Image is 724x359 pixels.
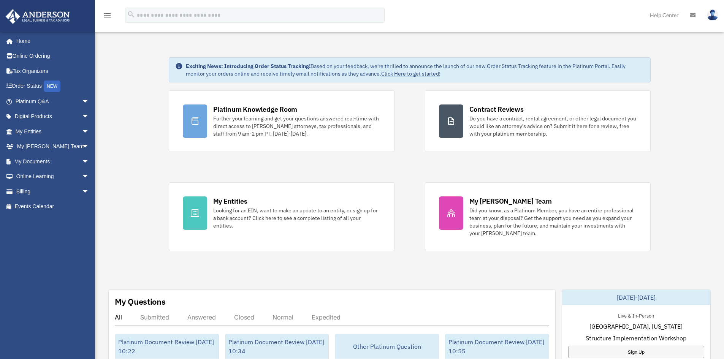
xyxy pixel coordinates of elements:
[5,124,101,139] a: My Entitiesarrow_drop_down
[44,81,60,92] div: NEW
[5,79,101,94] a: Order StatusNEW
[5,33,97,49] a: Home
[425,182,651,251] a: My [PERSON_NAME] Team Did you know, as a Platinum Member, you have an entire professional team at...
[469,196,552,206] div: My [PERSON_NAME] Team
[469,104,524,114] div: Contract Reviews
[140,313,169,321] div: Submitted
[82,139,97,155] span: arrow_drop_down
[5,94,101,109] a: Platinum Q&Aarrow_drop_down
[225,334,329,359] div: Platinum Document Review [DATE] 10:34
[82,94,97,109] span: arrow_drop_down
[187,313,216,321] div: Answered
[586,334,686,343] span: Structure Implementation Workshop
[82,124,97,139] span: arrow_drop_down
[612,311,660,319] div: Live & In-Person
[425,90,651,152] a: Contract Reviews Do you have a contract, rental agreement, or other legal document you would like...
[469,207,637,237] div: Did you know, as a Platinum Member, you have an entire professional team at your disposal? Get th...
[186,63,311,70] strong: Exciting News: Introducing Order Status Tracking!
[5,109,101,124] a: Digital Productsarrow_drop_down
[5,199,101,214] a: Events Calendar
[103,13,112,20] a: menu
[213,196,247,206] div: My Entities
[5,184,101,199] a: Billingarrow_drop_down
[103,11,112,20] i: menu
[5,139,101,154] a: My [PERSON_NAME] Teamarrow_drop_down
[169,182,394,251] a: My Entities Looking for an EIN, want to make an update to an entity, or sign up for a bank accoun...
[568,346,704,358] a: Sign Up
[115,296,166,307] div: My Questions
[186,62,644,77] div: Based on your feedback, we're thrilled to announce the launch of our new Order Status Tracking fe...
[707,9,718,21] img: User Pic
[82,184,97,199] span: arrow_drop_down
[213,207,380,229] div: Looking for an EIN, want to make an update to an entity, or sign up for a bank account? Click her...
[234,313,254,321] div: Closed
[562,290,710,305] div: [DATE]-[DATE]
[115,334,219,359] div: Platinum Document Review [DATE] 10:22
[589,322,683,331] span: [GEOGRAPHIC_DATA], [US_STATE]
[381,70,440,77] a: Click Here to get started!
[5,49,101,64] a: Online Ordering
[5,169,101,184] a: Online Learningarrow_drop_down
[3,9,72,24] img: Anderson Advisors Platinum Portal
[312,313,341,321] div: Expedited
[5,63,101,79] a: Tax Organizers
[169,90,394,152] a: Platinum Knowledge Room Further your learning and get your questions answered real-time with dire...
[82,154,97,169] span: arrow_drop_down
[213,115,380,138] div: Further your learning and get your questions answered real-time with direct access to [PERSON_NAM...
[213,104,298,114] div: Platinum Knowledge Room
[335,334,439,359] div: Other Platinum Question
[82,109,97,125] span: arrow_drop_down
[115,313,122,321] div: All
[5,154,101,169] a: My Documentsarrow_drop_down
[82,169,97,185] span: arrow_drop_down
[469,115,637,138] div: Do you have a contract, rental agreement, or other legal document you would like an attorney's ad...
[445,334,549,359] div: Platinum Document Review [DATE] 10:55
[127,10,135,19] i: search
[272,313,293,321] div: Normal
